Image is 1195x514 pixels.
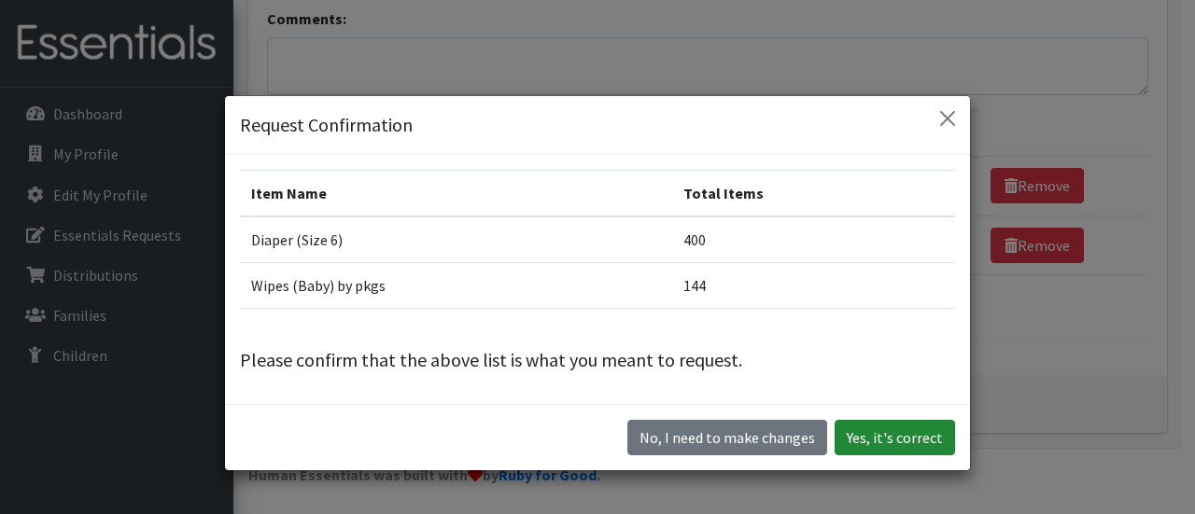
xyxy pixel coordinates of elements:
[240,111,413,139] h5: Request Confirmation
[240,216,672,263] td: Diaper (Size 6)
[835,420,955,455] button: Yes, it's correct
[672,263,955,309] td: 144
[933,104,963,133] button: Close
[240,346,955,374] p: Please confirm that the above list is what you meant to request.
[240,171,672,217] th: Item Name
[627,420,827,455] button: No I need to make changes
[240,263,672,309] td: Wipes (Baby) by pkgs
[672,171,955,217] th: Total Items
[672,216,955,263] td: 400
